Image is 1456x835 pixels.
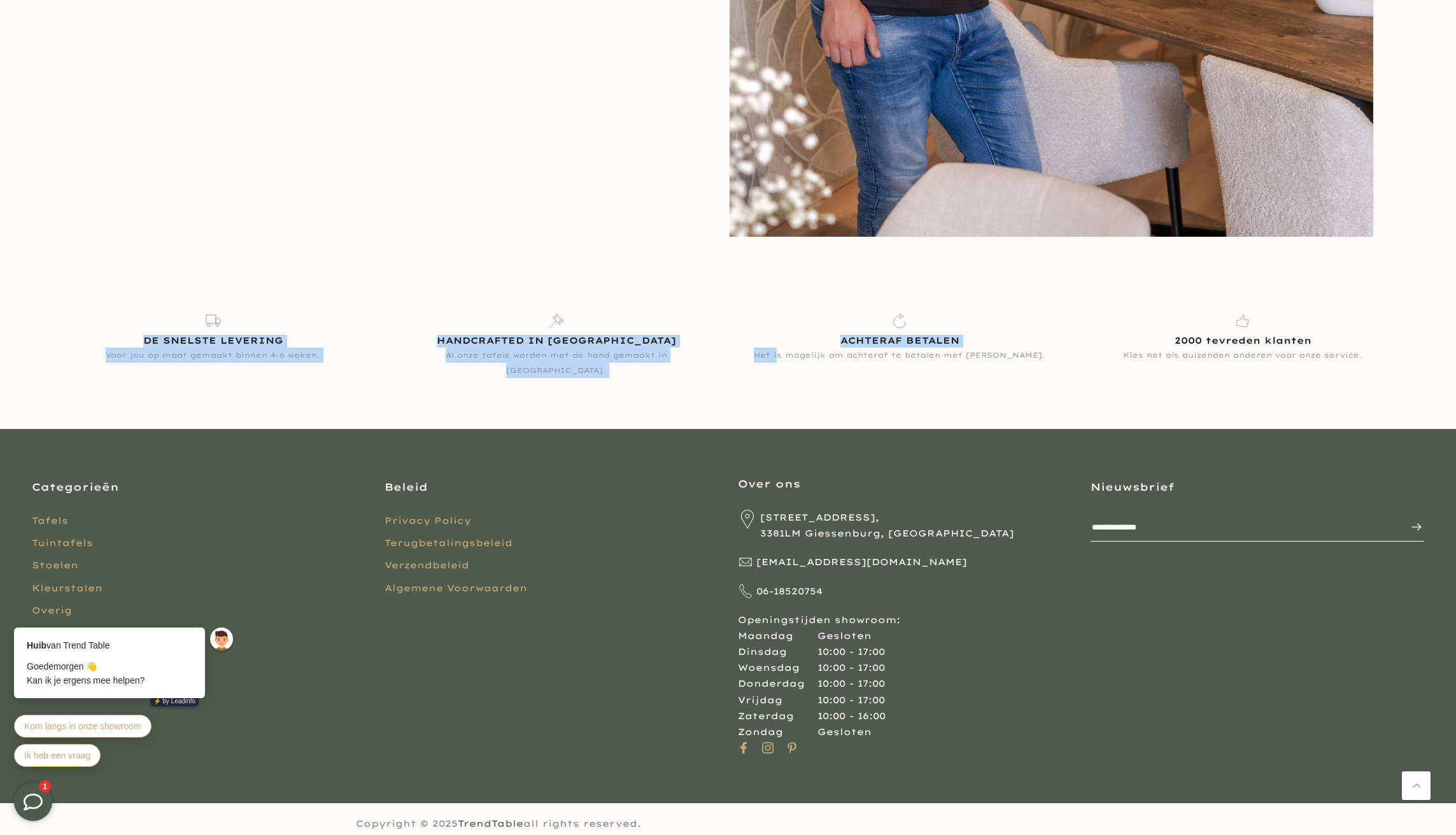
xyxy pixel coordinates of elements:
[32,515,68,526] a: Tafels
[394,347,718,378] p: Al onze tafels worden met de hand gemaakt in [GEOGRAPHIC_DATA].
[1397,514,1423,540] button: Inschrijven
[32,480,365,494] h3: Categorieën
[1091,480,1424,494] h3: Nieuwsbrief
[385,559,469,571] a: Verzendbeleid
[738,708,817,724] div: Zaterdag
[738,676,817,692] div: Donderdag
[817,676,885,692] div: 10:00 - 17:00
[458,818,523,829] span: TrendTable
[738,477,1071,491] h3: Over ons
[1081,347,1405,378] p: Kies net als duizenden anderen voor onze service.
[32,559,78,571] a: Stoelen
[817,660,885,676] div: 10:00 - 17:00
[356,816,782,832] div: Copyright © 2025 all rights reserved.
[738,644,817,660] div: Dinsdag
[51,335,375,347] h3: DE SNELSTE LEVERING
[817,724,872,740] div: Gesloten
[32,537,93,549] a: Tuintafels
[817,692,885,708] div: 10:00 - 17:00
[1,563,250,783] iframe: bot-iframe
[1,770,65,834] iframe: toggle-frame
[1397,519,1423,535] span: Inschrijven
[738,628,817,644] div: Maandag
[756,554,967,570] span: [EMAIL_ADDRESS][DOMAIN_NAME]
[762,740,774,755] a: Volg op Instagram
[738,660,817,676] div: Woensdag
[738,740,749,755] a: Volg op Facebook
[385,582,527,594] a: Algemene Voorwaarden
[1402,771,1431,800] a: Terug naar boven
[394,335,718,347] h3: HANDCRAFTED IN [GEOGRAPHIC_DATA]
[738,347,1062,363] p: Het is mogelijk om achteraf te betalen met [PERSON_NAME].
[817,644,885,660] div: 10:00 - 17:00
[385,537,512,549] a: Terugbetalingsbeleid
[760,510,1014,542] span: [STREET_ADDRESS], 3381LM Giessenburg, [GEOGRAPHIC_DATA]
[738,335,1062,347] h3: ACHTERAF BETALEN
[738,692,817,708] div: Vrijdag
[1081,335,1405,347] h3: 2000 tevreden klanten
[51,347,375,363] p: Voor jou op maat gemaakt binnen 4-6 weken.
[738,724,817,740] div: Zondag
[738,510,1071,740] div: Openingstijden showroom:
[756,584,823,600] span: 06-18520754
[385,515,471,526] a: Privacy Policy
[786,740,798,755] a: Volg op Pinterest
[817,708,886,724] div: 10:00 - 16:00
[385,480,718,494] h3: Beleid
[817,628,872,644] div: Gesloten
